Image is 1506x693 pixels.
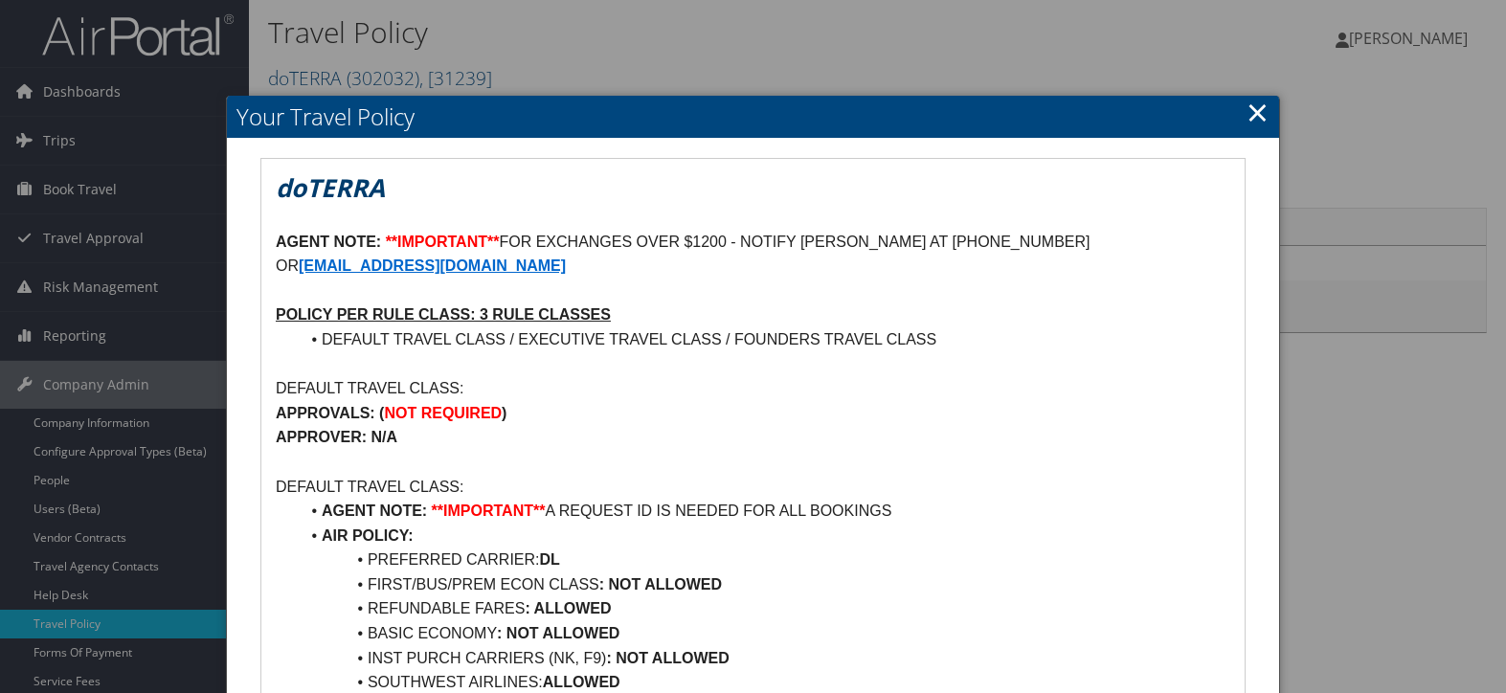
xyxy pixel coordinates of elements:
strong: : NOT ALLOWED [606,650,729,666]
li: FIRST/BUS/PREM ECON CLASS [299,572,1230,597]
strong: ) [502,405,506,421]
p: DEFAULT TRAVEL CLASS: [276,475,1230,500]
strong: : ALLOWED [525,600,611,616]
strong: DL [540,551,560,568]
a: Close [1247,93,1269,131]
li: DEFAULT TRAVEL CLASS / EXECUTIVE TRAVEL CLASS / FOUNDERS TRAVEL CLASS [299,327,1230,352]
strong: AGENT NOTE: [276,234,381,250]
p: DEFAULT TRAVEL CLASS: [276,376,1230,401]
li: BASIC ECONOMY [299,621,1230,646]
li: REFUNDABLE FARES [299,596,1230,621]
strong: APPROVALS: ( [276,405,384,421]
strong: ALLOWED [543,674,620,690]
strong: AIR POLICY: [322,527,414,544]
strong: NOT REQUIRED [384,405,502,421]
li: INST PURCH CARRIERS (NK, F9) [299,646,1230,671]
strong: : NOT ALLOWED [497,625,619,641]
p: FOR EXCHANGES OVER $1200 - NOTIFY [PERSON_NAME] AT [PHONE_NUMBER] OR [276,230,1230,279]
li: PREFERRED CARRIER: [299,548,1230,572]
li: A REQUEST ID IS NEEDED FOR ALL BOOKINGS [299,499,1230,524]
h2: Your Travel Policy [227,96,1279,138]
strong: AGENT NOTE: [322,503,427,519]
em: doTERRA [276,170,385,205]
a: [EMAIL_ADDRESS][DOMAIN_NAME] [299,257,566,274]
u: POLICY PER RULE CLASS: 3 RULE CLASSES [276,306,611,323]
strong: : NOT ALLOWED [599,576,722,592]
strong: APPROVER: N/A [276,429,397,445]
